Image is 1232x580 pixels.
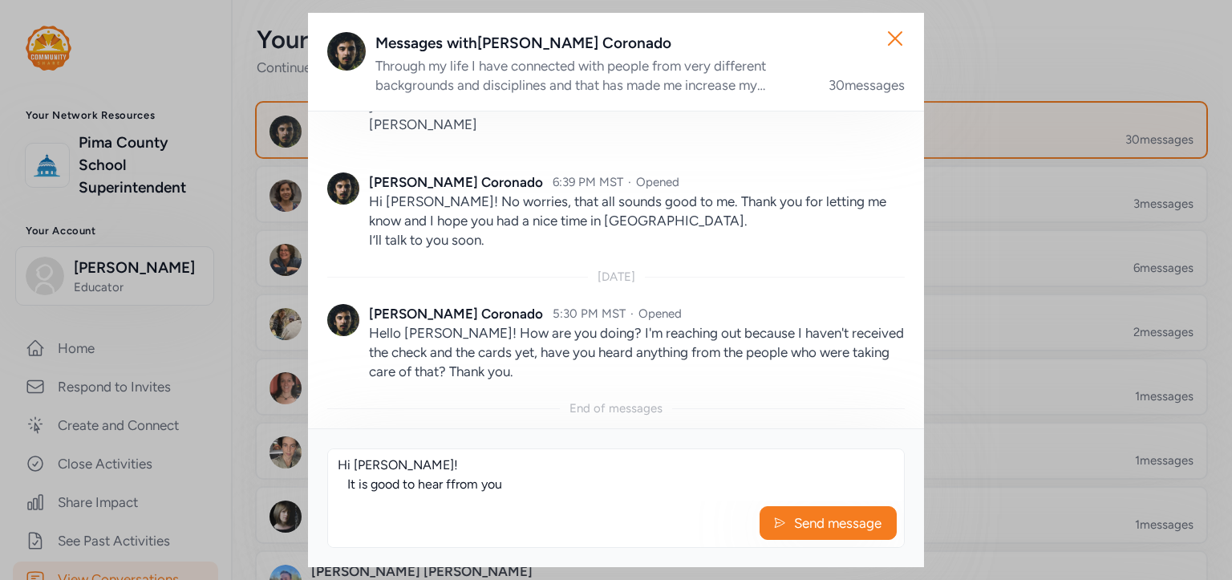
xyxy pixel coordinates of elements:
span: · [630,306,634,321]
textarea: Hi [PERSON_NAME]! It is good to hear ffrom you [328,449,904,501]
div: [DATE] [598,269,635,285]
img: Avatar [327,172,359,205]
span: 5:30 PM MST [553,306,626,321]
div: [PERSON_NAME] Coronado [369,172,543,192]
span: Opened [636,175,679,189]
div: [PERSON_NAME] Coronado [369,304,543,323]
div: Through my life I have connected with people from very different backgrounds and disciplines and ... [375,56,809,95]
button: Send message [760,506,897,540]
p: Hello [PERSON_NAME]! How are you doing? I'm reaching out because I haven't received the check and... [369,323,905,381]
img: Avatar [327,304,359,336]
p: Hi [PERSON_NAME]! No worries, that all sounds good to me. Thank you for letting me know and I hop... [369,192,905,249]
span: Opened [638,306,682,321]
span: 6:39 PM MST [553,175,623,189]
div: End of messages [569,400,663,416]
div: Messages with [PERSON_NAME] Coronado [375,32,905,55]
span: Send message [792,513,883,533]
div: 30 messages [829,75,905,95]
img: Avatar [327,32,366,71]
span: · [628,175,631,189]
